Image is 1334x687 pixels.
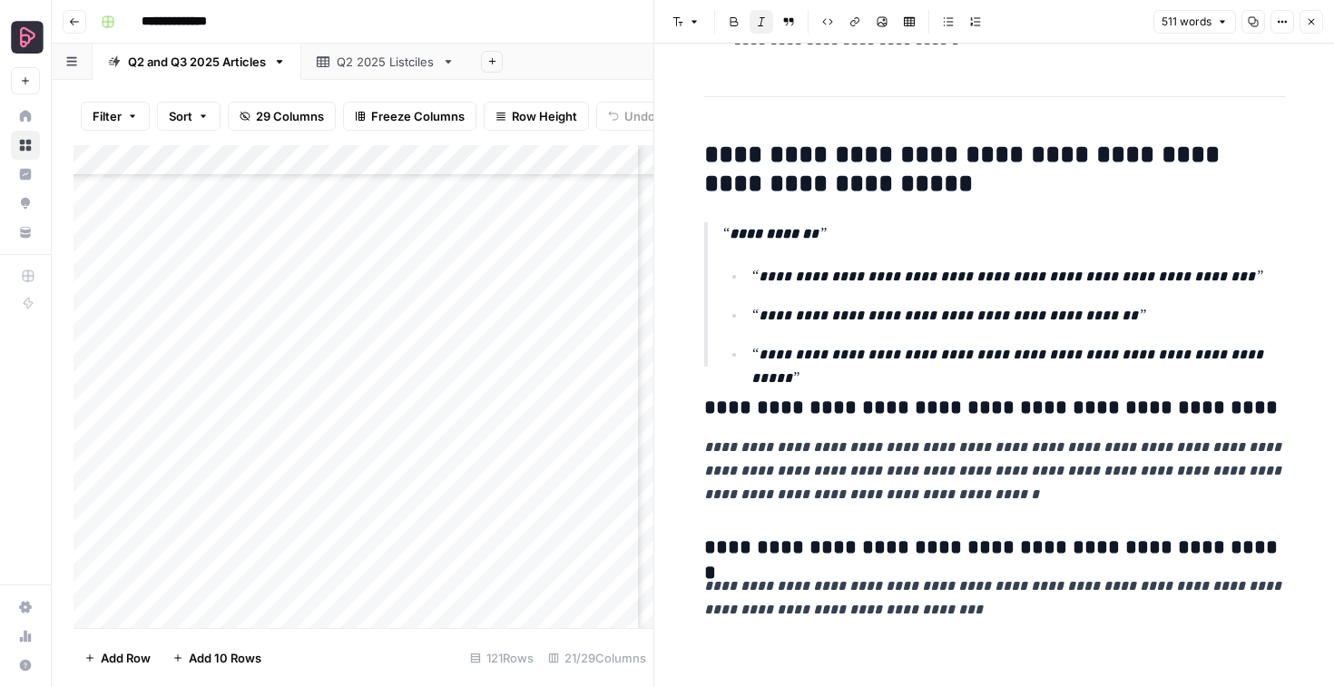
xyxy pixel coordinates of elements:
div: 121 Rows [463,643,541,672]
button: Sort [157,102,221,131]
span: 511 words [1162,14,1211,30]
a: Opportunities [11,189,40,218]
a: Settings [11,593,40,622]
a: Usage [11,622,40,651]
button: Undo [596,102,667,131]
button: Workspace: Preply Business [11,15,40,60]
button: Help + Support [11,651,40,680]
button: Add Row [74,643,162,672]
a: Q2 2025 Listciles [301,44,470,80]
div: Q2 2025 Listciles [337,53,435,71]
div: Q2 and Q3 2025 Articles [128,53,266,71]
div: 21/29 Columns [541,643,653,672]
span: Filter [93,107,122,125]
button: 511 words [1153,10,1236,34]
span: Sort [169,107,192,125]
span: Add 10 Rows [189,649,261,667]
span: Undo [624,107,655,125]
button: Filter [81,102,150,131]
button: 29 Columns [228,102,336,131]
a: Q2 and Q3 2025 Articles [93,44,301,80]
span: Freeze Columns [371,107,465,125]
span: 29 Columns [256,107,324,125]
img: Preply Business Logo [11,21,44,54]
a: Browse [11,131,40,160]
span: Row Height [512,107,577,125]
button: Row Height [484,102,589,131]
a: Home [11,102,40,131]
a: Insights [11,160,40,189]
a: Your Data [11,218,40,247]
button: Freeze Columns [343,102,476,131]
span: Add Row [101,649,151,667]
button: Add 10 Rows [162,643,272,672]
